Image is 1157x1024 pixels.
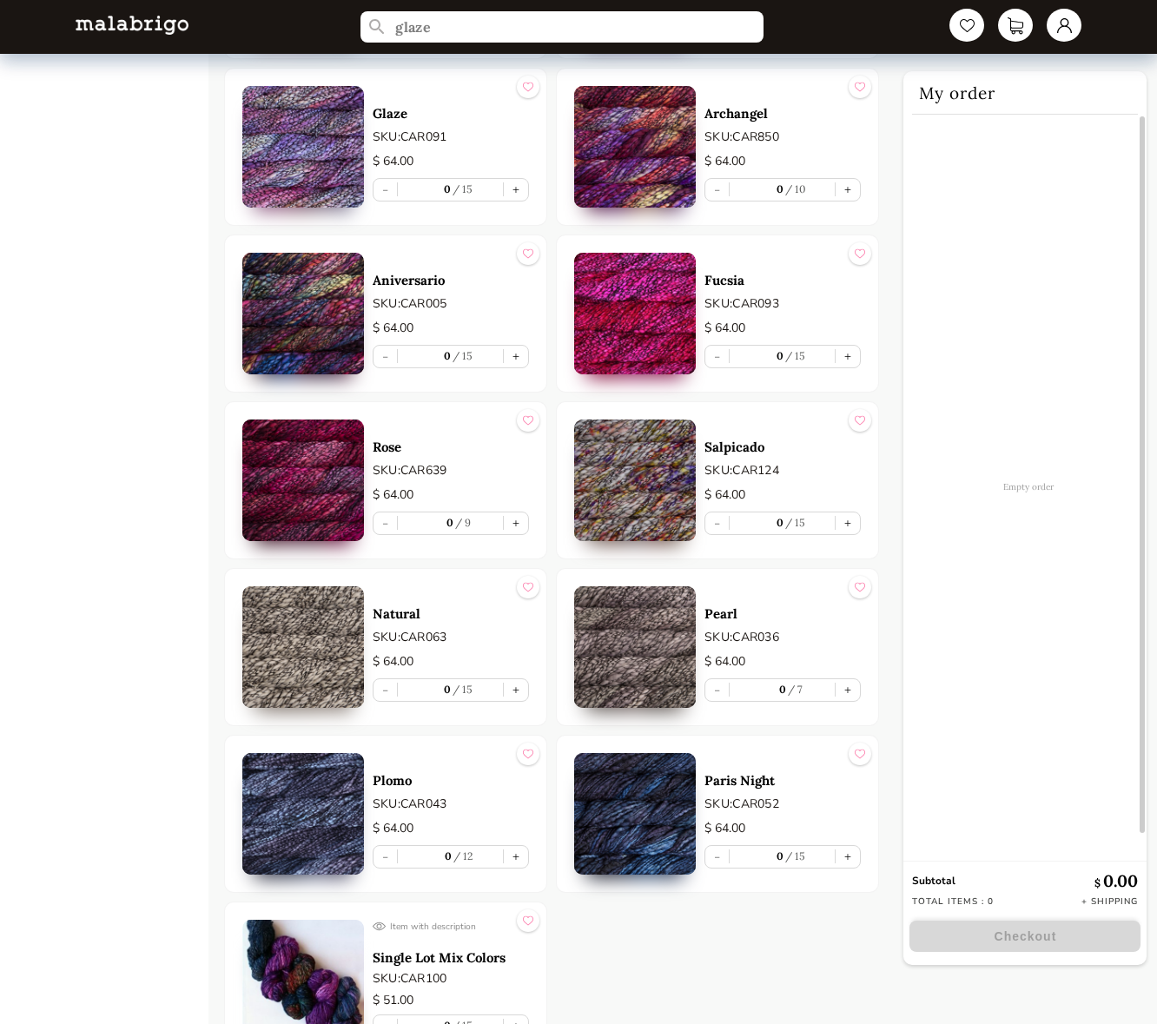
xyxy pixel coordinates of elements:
img: 0.jpg [242,753,364,875]
label: 15 [451,182,473,195]
a: Pearl [704,605,861,622]
p: $ 64.00 [704,652,861,671]
button: + [836,846,860,868]
button: + [836,512,860,534]
img: 0.jpg [574,253,696,374]
div: Item with description [373,920,529,933]
div: Empty order [903,115,1153,858]
img: 0.jpg [574,753,696,875]
img: 0.jpg [242,86,364,208]
button: + [504,346,528,367]
p: $ 64.00 [373,652,529,671]
p: $ 64.00 [373,152,529,171]
a: Plomo [373,772,529,789]
input: Search... [360,11,764,43]
button: + [836,346,860,367]
strong: Subtotal [912,874,955,888]
label: 10 [783,182,806,195]
p: SKU: CAR052 [704,795,861,813]
a: Fucsia [704,272,861,288]
a: Rose [373,439,529,455]
p: 0.00 [1094,870,1138,891]
label: 15 [783,349,806,362]
p: $ 64.00 [704,319,861,338]
a: Checkout [903,921,1147,952]
p: SKU: CAR091 [373,128,529,146]
p: SKU: CAR850 [704,128,861,146]
label: 9 [453,516,472,529]
button: + [504,679,528,701]
p: SKU: CAR093 [704,294,861,313]
button: + [836,679,860,701]
button: Checkout [909,921,1140,952]
a: Single Lot Mix Colors [373,949,529,966]
h2: My order [912,71,1138,115]
p: $ 64.00 [704,486,861,505]
label: 7 [786,683,803,696]
a: Glaze [373,105,529,122]
a: Aniversario [373,272,529,288]
a: Archangel [704,105,861,122]
p: $ 64.00 [373,819,529,838]
label: 12 [452,849,473,862]
label: 15 [451,683,473,696]
a: Natural [373,605,529,622]
p: + Shipping [1081,895,1138,908]
span: $ [1094,876,1103,889]
img: eye.a4937bc3.svg [373,920,386,933]
img: 0.jpg [242,586,364,708]
a: Paris Night [704,772,861,789]
img: 0.jpg [574,586,696,708]
p: SKU: CAR639 [373,461,529,479]
img: L5WsItTXhTFtyxb3tkNoXNspfcfOAAWlbXYcuBTUg0FA22wzaAJ6kXiYLTb6coiuTfQf1mE2HwVko7IAAAAASUVORK5CYII= [76,16,188,34]
img: 0.jpg [242,420,364,541]
p: SKU: CAR063 [373,628,529,646]
label: 15 [783,849,806,862]
p: SKU: CAR100 [373,969,529,988]
p: $ 64.00 [704,819,861,838]
label: 15 [783,516,806,529]
p: $ 64.00 [373,319,529,338]
label: 15 [451,349,473,362]
p: $ 64.00 [373,486,529,505]
p: Total items : 0 [912,895,994,908]
a: Salpicado [704,439,861,455]
button: + [504,846,528,868]
p: SKU: CAR124 [704,461,861,479]
button: + [504,512,528,534]
p: $ 64.00 [704,152,861,171]
p: SKU: CAR005 [373,294,529,313]
p: SKU: CAR036 [704,628,861,646]
img: 0.jpg [574,420,696,541]
button: + [504,179,528,201]
p: SKU: CAR043 [373,795,529,813]
img: 0.jpg [574,86,696,208]
img: 0.jpg [242,253,364,374]
p: $ 51.00 [373,991,529,1010]
button: + [836,179,860,201]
